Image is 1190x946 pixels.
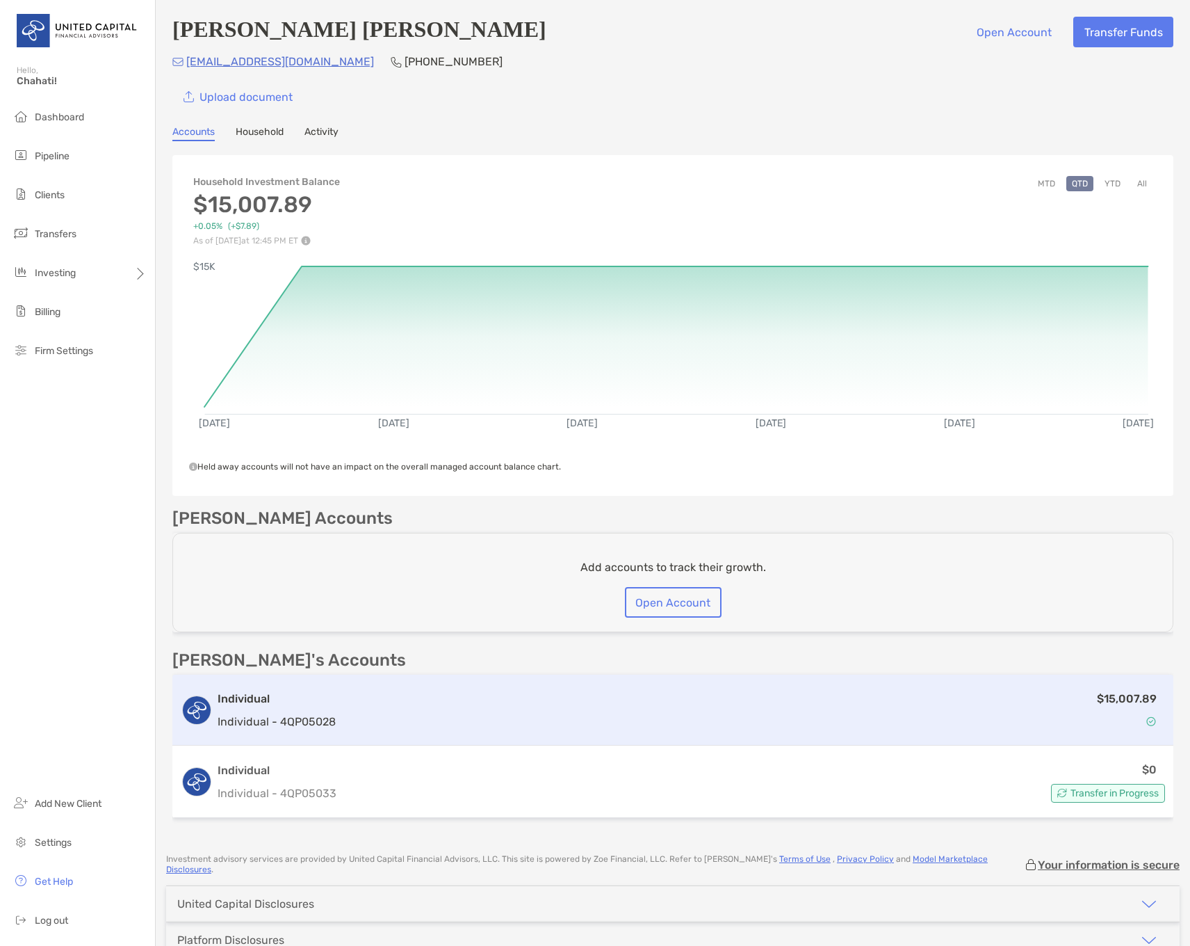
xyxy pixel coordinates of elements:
span: Billing [35,306,60,318]
span: Investing [35,267,76,279]
img: logout icon [13,911,29,928]
h3: $15,007.89 [193,191,340,218]
p: Individual - 4QP05028 [218,713,336,730]
img: investing icon [13,264,29,280]
img: Account Status icon [1146,716,1156,726]
text: [DATE] [1124,417,1155,429]
span: (+$7.89) [228,221,259,232]
img: Phone Icon [391,56,402,67]
h3: Individual [218,691,336,707]
h4: [PERSON_NAME] [PERSON_NAME] [172,17,546,47]
button: All [1132,176,1152,191]
img: billing icon [13,303,29,319]
img: Email Icon [172,58,184,66]
p: Individual - 4QP05033 [218,785,336,802]
p: Add accounts to track their growth. [580,559,766,576]
button: QTD [1066,176,1093,191]
a: Accounts [172,126,215,141]
a: Household [236,126,284,141]
a: Terms of Use [779,854,831,864]
span: Settings [35,837,72,849]
h3: Individual [218,762,336,779]
text: [DATE] [945,417,976,429]
span: +0.05% [193,221,222,232]
p: $0 [1142,761,1157,778]
button: YTD [1099,176,1126,191]
span: Pipeline [35,150,70,162]
span: Transfers [35,228,76,240]
span: Dashboard [35,111,84,123]
text: [DATE] [567,417,598,429]
span: Get Help [35,876,73,888]
p: Your information is secure [1038,858,1180,872]
span: Clients [35,189,65,201]
a: Model Marketplace Disclosures [166,854,988,874]
button: Open Account [965,17,1062,47]
div: United Capital Disclosures [177,897,314,911]
p: [PHONE_NUMBER] [405,53,503,70]
img: clients icon [13,186,29,202]
button: MTD [1032,176,1061,191]
img: icon arrow [1141,896,1157,913]
img: United Capital Logo [17,6,138,56]
a: Privacy Policy [837,854,894,864]
img: firm-settings icon [13,342,29,358]
span: Held away accounts will not have an impact on the overall managed account balance chart. [189,462,561,472]
img: settings icon [13,833,29,850]
img: button icon [184,91,194,103]
p: As of [DATE] at 12:45 PM ET [193,236,340,246]
span: Chahati! [17,75,147,87]
img: logo account [183,768,211,796]
button: Transfer Funds [1073,17,1173,47]
text: [DATE] [378,417,409,429]
a: Activity [304,126,339,141]
span: Log out [35,915,68,927]
img: logo account [183,696,211,724]
button: Open Account [625,587,722,618]
text: $15K [193,261,215,273]
p: Investment advisory services are provided by United Capital Financial Advisors, LLC . This site i... [166,854,1024,875]
span: Firm Settings [35,345,93,357]
p: [PERSON_NAME] Accounts [172,510,393,527]
img: dashboard icon [13,108,29,125]
p: [EMAIL_ADDRESS][DOMAIN_NAME] [186,53,374,70]
img: get-help icon [13,872,29,889]
img: transfers icon [13,225,29,241]
h4: Household Investment Balance [193,176,340,188]
p: $15,007.89 [1097,690,1157,707]
text: [DATE] [756,417,787,429]
span: Add New Client [35,798,101,810]
p: [PERSON_NAME]'s Accounts [172,652,406,669]
img: Account Status icon [1057,788,1067,798]
img: add_new_client icon [13,794,29,811]
img: Performance Info [301,236,311,246]
a: Upload document [172,81,303,112]
img: pipeline icon [13,147,29,163]
span: Transfer in Progress [1070,789,1159,797]
text: [DATE] [199,417,230,429]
